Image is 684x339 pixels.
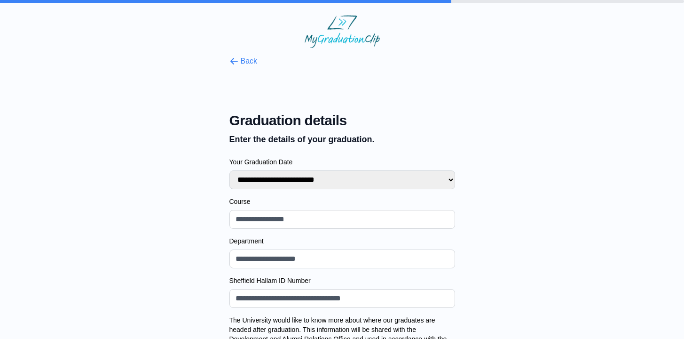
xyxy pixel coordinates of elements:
label: Department [229,236,455,246]
p: Enter the details of your graduation. [229,133,455,146]
label: Your Graduation Date [229,157,455,167]
label: Sheffield Hallam ID Number [229,276,455,285]
span: Graduation details [229,112,455,129]
button: Back [229,56,258,67]
label: Course [229,197,455,206]
img: MyGraduationClip [305,15,380,48]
